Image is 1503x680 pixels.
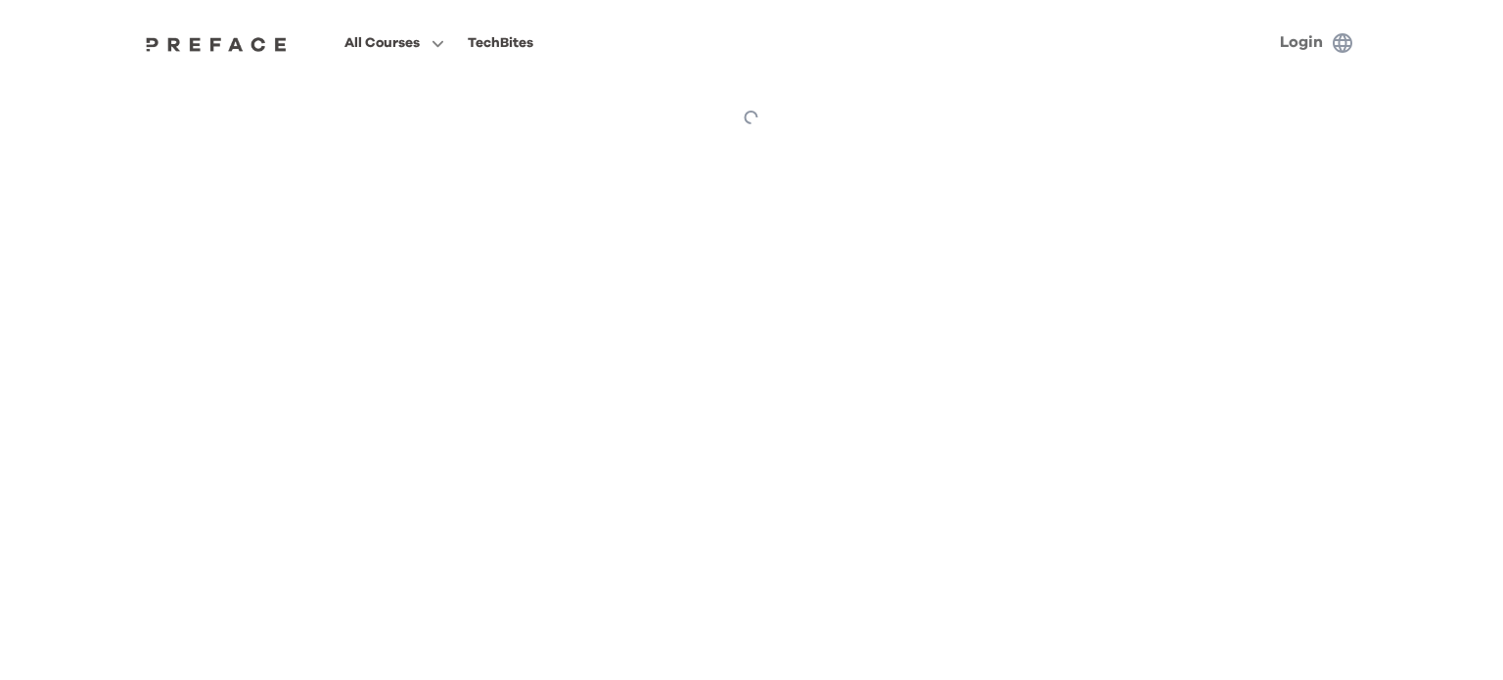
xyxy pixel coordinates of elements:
button: All Courses [339,30,450,56]
span: All Courses [344,31,420,55]
div: TechBites [468,31,533,55]
a: Preface Logo [141,35,292,51]
a: Login [1280,34,1323,50]
img: Preface Logo [141,36,292,52]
